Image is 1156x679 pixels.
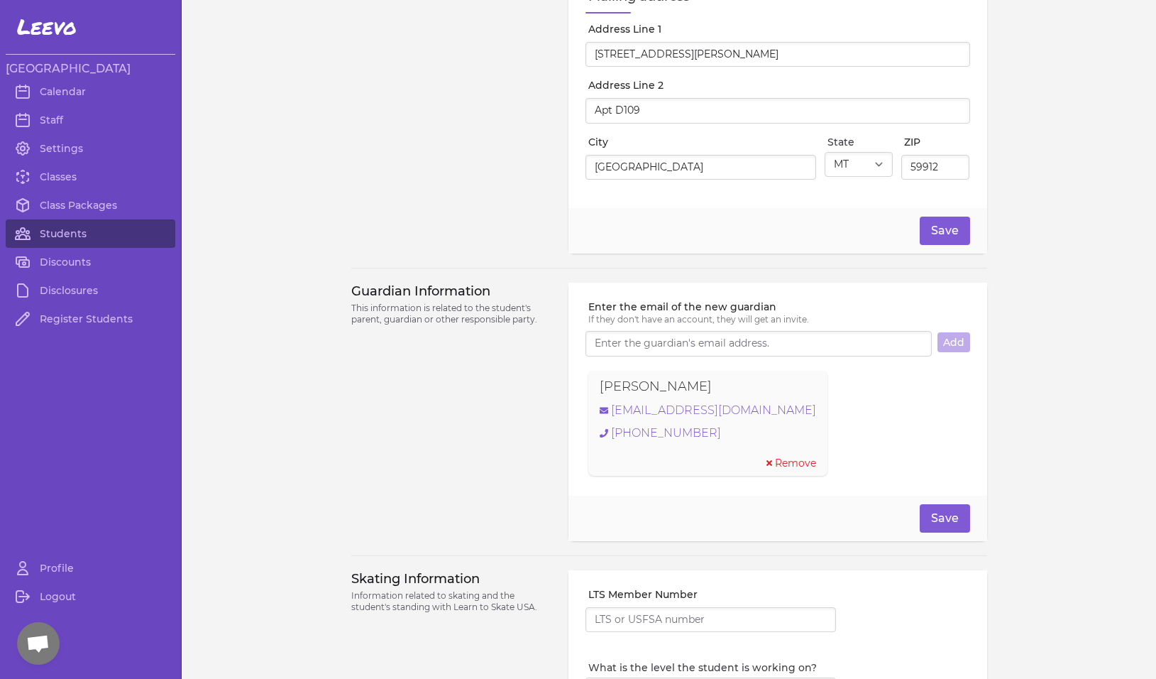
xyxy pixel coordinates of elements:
a: Logout [6,582,175,611]
span: Leevo [17,14,77,40]
h3: Guardian Information [351,283,552,300]
p: If they don't have an account, they will get an invite. [588,314,969,325]
button: Save [920,504,970,533]
a: Settings [6,134,175,163]
p: This information is related to the student's parent, guardian or other responsible party. [351,303,552,325]
span: Remove [775,456,816,470]
label: Address Line 2 [588,78,969,92]
label: City [588,135,816,149]
h3: Skating Information [351,570,552,587]
label: Enter the email of the new guardian [588,300,969,314]
button: Add [937,332,970,352]
p: [PERSON_NAME] [600,376,712,396]
a: Students [6,219,175,248]
h3: [GEOGRAPHIC_DATA] [6,60,175,77]
a: Disclosures [6,276,175,305]
a: [PHONE_NUMBER] [600,425,816,442]
div: Open chat [17,622,60,665]
label: What is the level the student is working on? [588,661,836,675]
label: ZIP [904,135,969,149]
a: Register Students [6,305,175,333]
input: Apartment or unit number, if needed [585,98,969,124]
label: LTS Member Number [588,587,836,602]
a: Classes [6,163,175,191]
label: State [827,135,893,149]
label: Address Line 1 [588,22,969,36]
p: Information related to skating and the student's standing with Learn to Skate USA. [351,590,552,613]
button: Save [920,217,970,245]
a: Calendar [6,77,175,106]
a: Staff [6,106,175,134]
a: Class Packages [6,191,175,219]
a: [EMAIL_ADDRESS][DOMAIN_NAME] [600,402,816,419]
button: Remove [766,456,816,470]
a: Discounts [6,248,175,276]
input: Start typing your address... [585,42,969,67]
input: LTS or USFSA number [585,607,836,633]
input: Enter the guardian's email address. [585,331,931,357]
a: Profile [6,554,175,582]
